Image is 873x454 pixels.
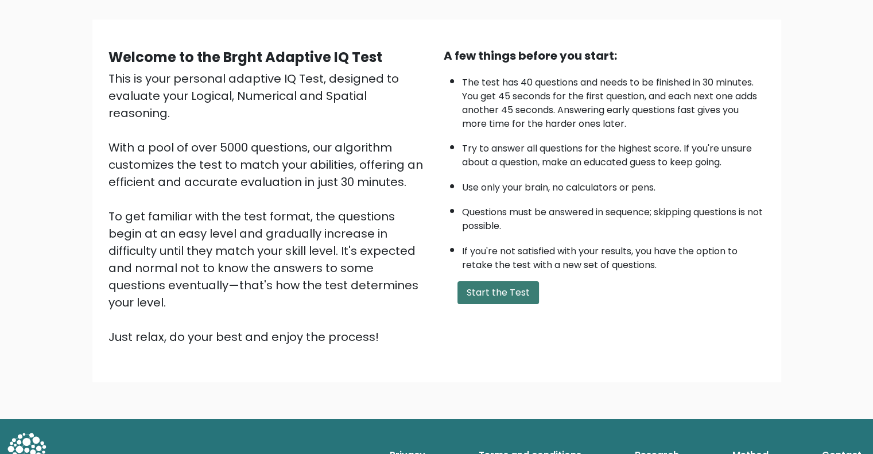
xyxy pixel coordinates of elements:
[462,175,765,195] li: Use only your brain, no calculators or pens.
[462,70,765,131] li: The test has 40 questions and needs to be finished in 30 minutes. You get 45 seconds for the firs...
[108,48,382,67] b: Welcome to the Brght Adaptive IQ Test
[108,70,430,346] div: This is your personal adaptive IQ Test, designed to evaluate your Logical, Numerical and Spatial ...
[462,239,765,272] li: If you're not satisfied with your results, you have the option to retake the test with a new set ...
[462,136,765,169] li: Try to answer all questions for the highest score. If you're unsure about a question, make an edu...
[457,281,539,304] button: Start the Test
[462,200,765,233] li: Questions must be answered in sequence; skipping questions is not possible.
[444,47,765,64] div: A few things before you start:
